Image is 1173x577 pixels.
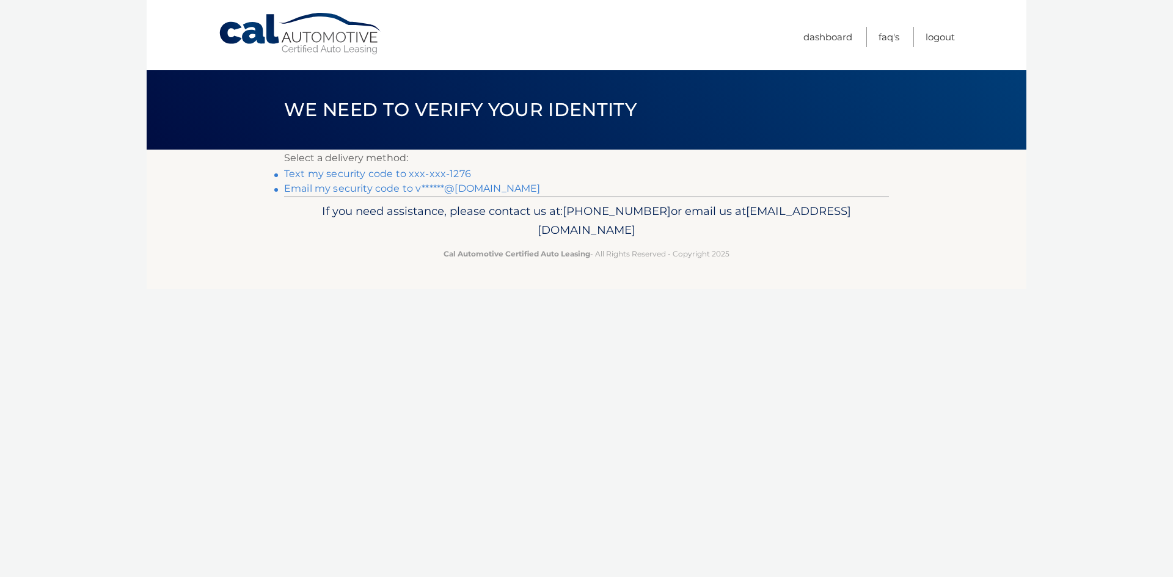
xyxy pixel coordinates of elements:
[803,27,852,47] a: Dashboard
[284,183,541,194] a: Email my security code to v******@[DOMAIN_NAME]
[218,12,383,56] a: Cal Automotive
[292,201,881,241] p: If you need assistance, please contact us at: or email us at
[284,150,889,167] p: Select a delivery method:
[284,98,637,121] span: We need to verify your identity
[563,204,671,218] span: [PHONE_NUMBER]
[879,27,899,47] a: FAQ's
[444,249,590,258] strong: Cal Automotive Certified Auto Leasing
[926,27,955,47] a: Logout
[292,247,881,260] p: - All Rights Reserved - Copyright 2025
[284,168,471,180] a: Text my security code to xxx-xxx-1276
